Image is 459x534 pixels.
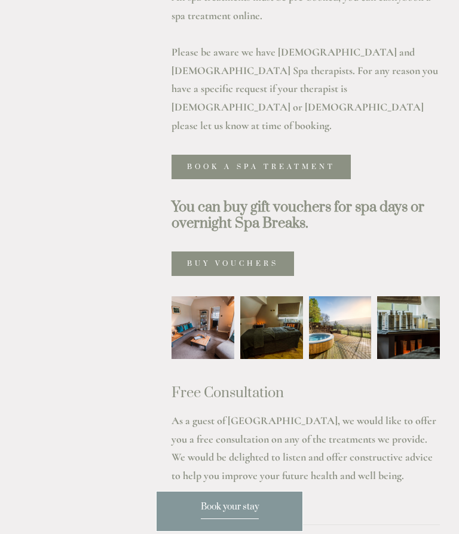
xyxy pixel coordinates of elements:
strong: You can buy gift vouchers for spa days or overnight Spa Breaks. [172,198,427,232]
strong: Please be aware we have [DEMOGRAPHIC_DATA] and [DEMOGRAPHIC_DATA] Spa therapists. For any reason ... [172,45,440,131]
a: Book your stay [156,491,303,532]
p: As a guest of [GEOGRAPHIC_DATA], we would like to offer you a free consultation on any of the tre... [172,412,440,484]
img: Outdoor jacuzzi with a view of the Peak District, Losehill House Hotel and Spa [309,296,372,359]
a: Book a spa treatment [172,155,351,179]
a: Buy Vouchers [172,251,294,276]
span: Book your stay [201,501,259,519]
img: Waiting room, spa room, Losehill House Hotel and Spa [156,296,250,359]
img: Spa room, Losehill House Hotel and Spa [225,296,319,359]
h2: Free Consultation [172,385,440,401]
img: Body creams in the spa room, Losehill House Hotel and Spa [362,296,455,359]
